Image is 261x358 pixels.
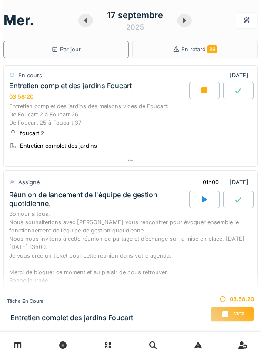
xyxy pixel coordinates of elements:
div: 2025 [126,22,144,32]
div: [DATE] [195,174,252,190]
div: foucart 2 [20,129,44,137]
div: En cours [18,71,42,80]
h3: Entretien complet des jardins Foucart [10,314,133,322]
span: Stop [233,311,244,317]
div: Entretien complet des jardins Foucart [9,82,132,90]
h1: mer. [3,12,34,29]
div: Entretien complet des jardins [20,142,97,150]
div: Réunion de lancement de l'équipe de gestion quotidienne. [9,191,187,207]
div: Par jour [51,45,81,53]
div: 17 septembre [107,9,163,22]
div: 03:58:20 [211,295,254,303]
div: Entretien complet des jardins des maisons vides de Foucart: De Foucart 2 à Foucart 26 De Foucart ... [9,102,252,127]
span: 86 [207,45,217,53]
div: 03:58:20 [9,93,33,100]
div: consolation 70 [20,287,59,295]
div: 01h00 [203,178,219,186]
div: Assigné [18,178,40,186]
div: [DATE] [230,71,252,80]
span: En retard [181,46,217,53]
div: Bonjour à tous, Nous souhaiterions avec [PERSON_NAME] vous rencontrer pour évoquer ensemble le fo... [9,210,252,285]
div: Tâche en cours [7,298,133,305]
